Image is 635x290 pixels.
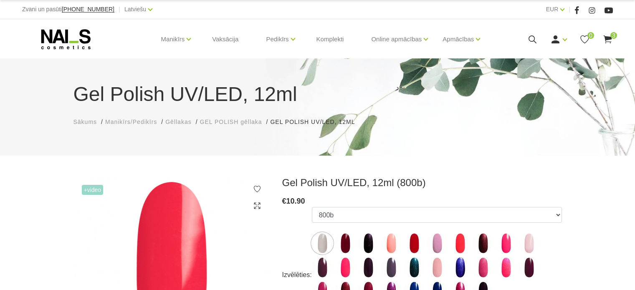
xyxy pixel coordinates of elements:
[602,34,613,45] a: 3
[358,257,379,278] img: ...
[62,6,114,13] a: [PHONE_NUMBER]
[312,233,333,254] img: ...
[119,4,120,15] span: |
[82,185,104,195] span: +Video
[381,233,402,254] img: ...
[358,233,379,254] img: ...
[450,233,471,254] img: ...
[205,19,245,59] a: Vaksācija
[450,257,471,278] label: Nav atlikumā
[105,118,157,126] a: Manikīrs/Pedikīrs
[443,23,474,56] a: Apmācības
[519,257,539,278] img: ...
[335,233,356,254] img: ...
[200,119,262,125] span: GEL POLISH gēllaka
[610,32,617,39] span: 3
[282,197,286,205] span: €
[282,177,562,189] h3: Gel Polish UV/LED, 12ml (800b)
[165,118,191,126] a: Gēllakas
[427,233,448,254] img: ...
[569,4,570,15] span: |
[519,233,539,254] img: ...
[450,257,471,278] img: ...
[404,257,425,278] img: ...
[161,23,185,56] a: Manikīrs
[587,32,594,39] span: 0
[286,197,305,205] span: 10.90
[73,118,97,126] a: Sākums
[335,257,356,278] img: ...
[165,119,191,125] span: Gēllakas
[200,118,262,126] a: GEL POLISH gēllaka
[496,257,516,278] img: ...
[73,119,97,125] span: Sākums
[310,19,351,59] a: Komplekti
[381,257,402,278] img: ...
[312,257,333,278] img: ...
[105,119,157,125] span: Manikīrs/Pedikīrs
[404,233,425,254] img: ...
[496,233,516,254] img: ...
[22,4,114,15] div: Zvani un pasūti
[282,268,312,282] div: Izvēlēties:
[371,23,422,56] a: Online apmācības
[266,23,288,56] a: Pedikīrs
[427,257,448,278] img: ...
[579,34,590,45] a: 0
[124,4,146,14] a: Latviešu
[546,4,559,14] a: EUR
[73,79,562,109] h1: Gel Polish UV/LED, 12ml
[473,233,493,254] img: ...
[270,118,363,126] li: Gel Polish UV/LED, 12ml
[473,257,493,278] img: ...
